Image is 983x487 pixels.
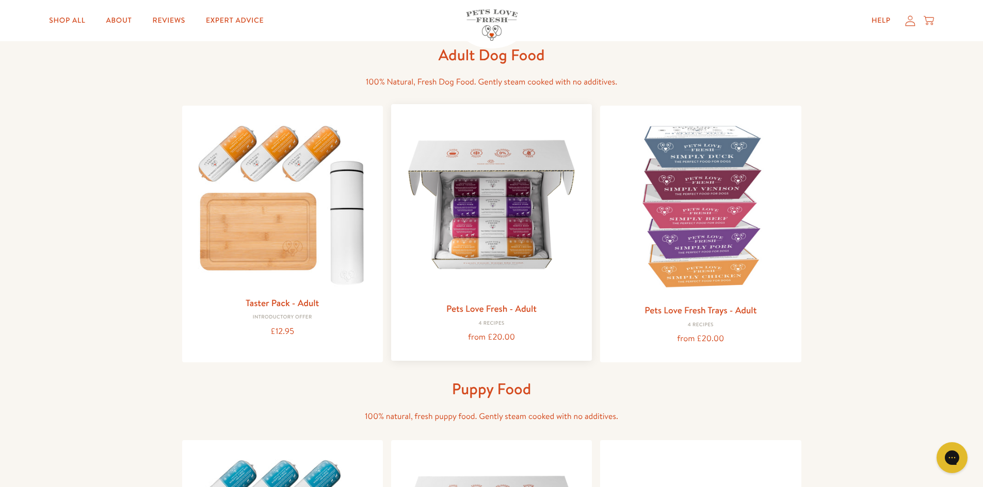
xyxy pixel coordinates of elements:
div: 4 Recipes [399,321,584,327]
span: 100% Natural, Fresh Dog Food. Gently steam cooked with no additives. [366,76,617,88]
a: Reviews [144,10,194,31]
a: Pets Love Fresh Trays - Adult [644,304,756,316]
img: Taster Pack - Adult [190,114,375,291]
div: 4 Recipes [608,322,793,328]
img: Pets Love Fresh [466,9,518,41]
span: 100% natural, fresh puppy food. Gently steam cooked with no additives. [365,411,618,422]
iframe: Gorgias live chat messenger [931,439,973,477]
a: About [98,10,140,31]
a: Shop All [41,10,93,31]
a: Pets Love Fresh - Adult [446,302,537,315]
a: Taster Pack - Adult [246,296,319,309]
div: from £20.00 [608,332,793,346]
img: Pets Love Fresh - Adult [399,112,584,296]
h1: Puppy Food [327,379,657,399]
a: Help [863,10,899,31]
div: £12.95 [190,325,375,339]
a: Expert Advice [198,10,272,31]
h1: Adult Dog Food [327,45,657,65]
div: Introductory Offer [190,314,375,321]
div: from £20.00 [399,330,584,344]
img: Pets Love Fresh Trays - Adult [608,114,793,298]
